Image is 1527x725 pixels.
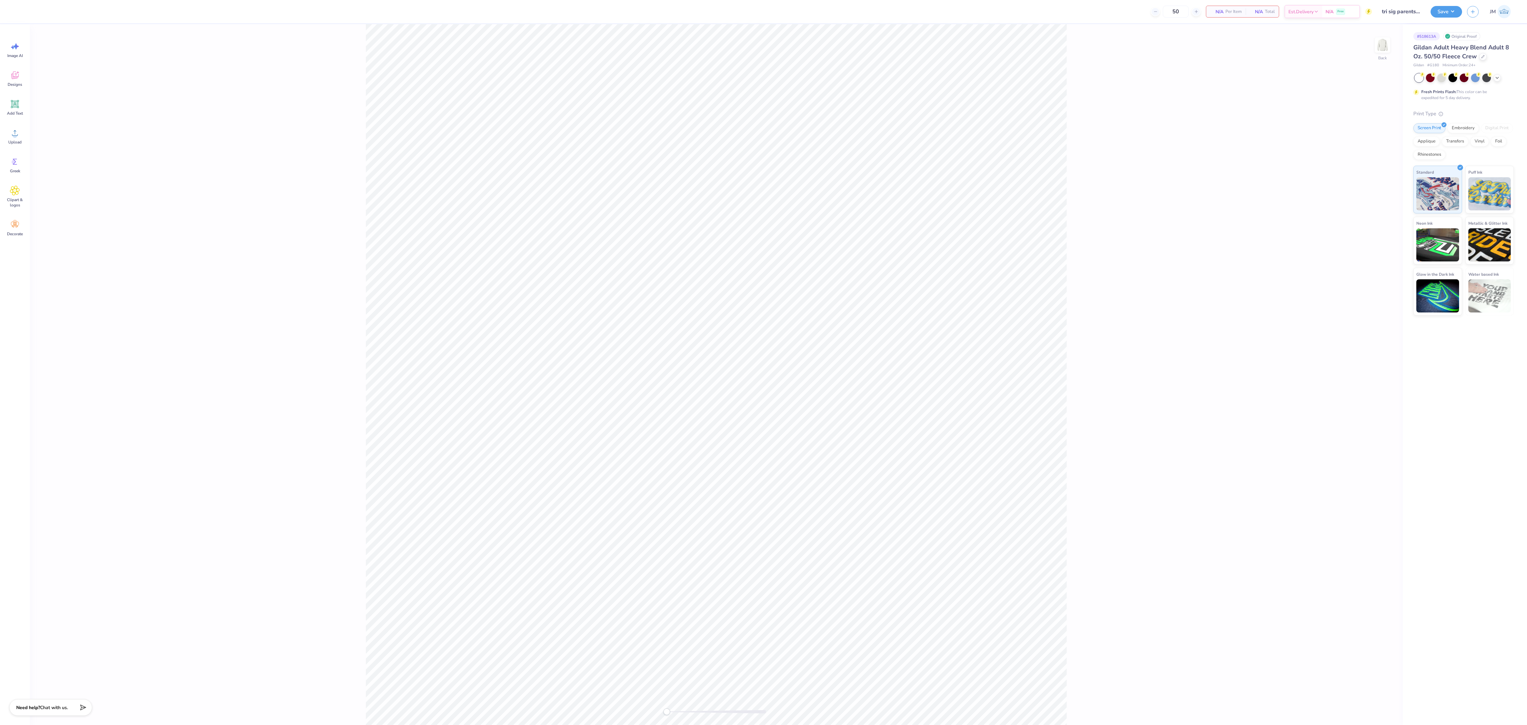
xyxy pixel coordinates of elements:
span: # G180 [1427,63,1439,68]
span: Minimum Order: 24 + [1442,63,1476,68]
span: Water based Ink [1468,271,1499,278]
span: Add Text [7,111,23,116]
span: Chat with us. [40,704,68,711]
span: Puff Ink [1468,169,1482,176]
div: Transfers [1442,137,1468,146]
div: Screen Print [1413,123,1445,133]
div: Back [1378,55,1387,61]
img: Neon Ink [1416,228,1459,261]
div: Foil [1491,137,1506,146]
span: Per Item [1225,8,1242,15]
img: Standard [1416,177,1459,210]
div: Rhinestones [1413,150,1445,160]
img: Puff Ink [1468,177,1511,210]
span: Gildan Adult Heavy Blend Adult 8 Oz. 50/50 Fleece Crew [1413,43,1509,60]
span: N/A [1250,8,1263,15]
input: Untitled Design [1377,5,1426,18]
strong: Fresh Prints Flash: [1421,89,1456,94]
span: Clipart & logos [4,197,26,208]
img: Glow in the Dark Ink [1416,279,1459,312]
div: Accessibility label [663,708,670,715]
div: Applique [1413,137,1440,146]
span: Decorate [7,231,23,237]
img: Water based Ink [1468,279,1511,312]
a: JM [1487,5,1514,18]
span: Gildan [1413,63,1424,68]
strong: Need help? [16,704,40,711]
img: Metallic & Glitter Ink [1468,228,1511,261]
span: Greek [10,168,20,174]
img: John Michael Binayas [1498,5,1511,18]
span: Upload [8,139,22,145]
span: Standard [1416,169,1434,176]
div: Print Type [1413,110,1514,118]
span: Total [1265,8,1275,15]
div: This color can be expedited for 5 day delivery. [1421,89,1503,101]
span: Glow in the Dark Ink [1416,271,1454,278]
img: Back [1376,38,1389,52]
span: JM [1490,8,1496,16]
span: Est. Delivery [1288,8,1314,15]
div: Vinyl [1470,137,1489,146]
div: Embroidery [1447,123,1479,133]
span: Image AI [7,53,23,58]
span: N/A [1210,8,1223,15]
button: Save [1431,6,1462,18]
div: Original Proof [1443,32,1480,40]
input: – – [1163,6,1189,18]
div: Digital Print [1481,123,1513,133]
span: Free [1337,9,1344,14]
span: N/A [1326,8,1333,15]
span: Neon Ink [1416,220,1433,227]
span: Metallic & Glitter Ink [1468,220,1507,227]
div: # 518613A [1413,32,1440,40]
span: Designs [8,82,22,87]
